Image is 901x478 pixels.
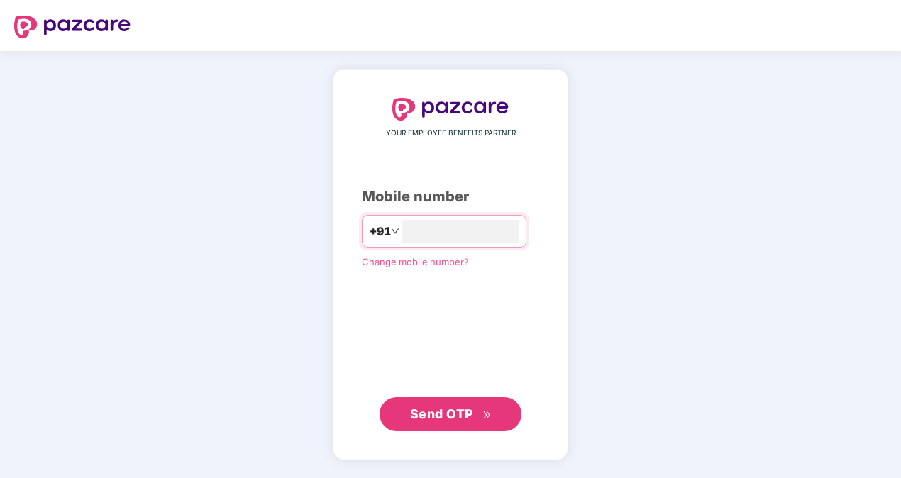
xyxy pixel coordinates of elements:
[391,227,399,235] span: down
[482,411,492,420] span: double-right
[386,128,516,139] span: YOUR EMPLOYEE BENEFITS PARTNER
[410,406,473,421] span: Send OTP
[370,223,391,240] span: +91
[392,98,509,121] img: logo
[362,256,469,267] a: Change mobile number?
[14,16,131,38] img: logo
[380,397,521,431] button: Send OTPdouble-right
[362,186,539,208] div: Mobile number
